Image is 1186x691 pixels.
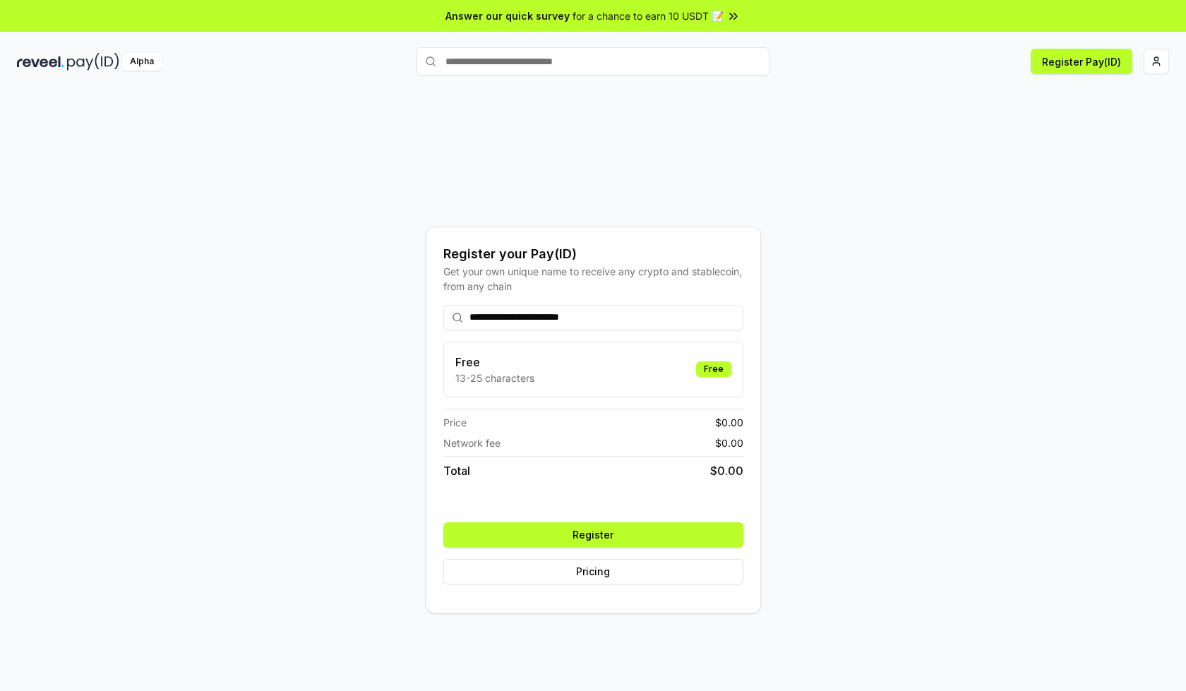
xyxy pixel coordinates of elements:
div: Alpha [122,53,162,71]
span: $ 0.00 [715,415,743,430]
span: for a chance to earn 10 USDT 📝 [573,8,724,23]
h3: Free [455,354,534,371]
span: Total [443,462,470,479]
button: Pricing [443,559,743,584]
span: $ 0.00 [715,435,743,450]
span: $ 0.00 [710,462,743,479]
span: Network fee [443,435,501,450]
div: Get your own unique name to receive any crypto and stablecoin, from any chain [443,264,743,294]
span: Price [443,415,467,430]
div: Free [696,361,731,377]
span: Answer our quick survey [445,8,570,23]
button: Register Pay(ID) [1031,49,1132,74]
button: Register [443,522,743,548]
div: Register your Pay(ID) [443,244,743,264]
img: pay_id [67,53,119,71]
img: reveel_dark [17,53,64,71]
p: 13-25 characters [455,371,534,385]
